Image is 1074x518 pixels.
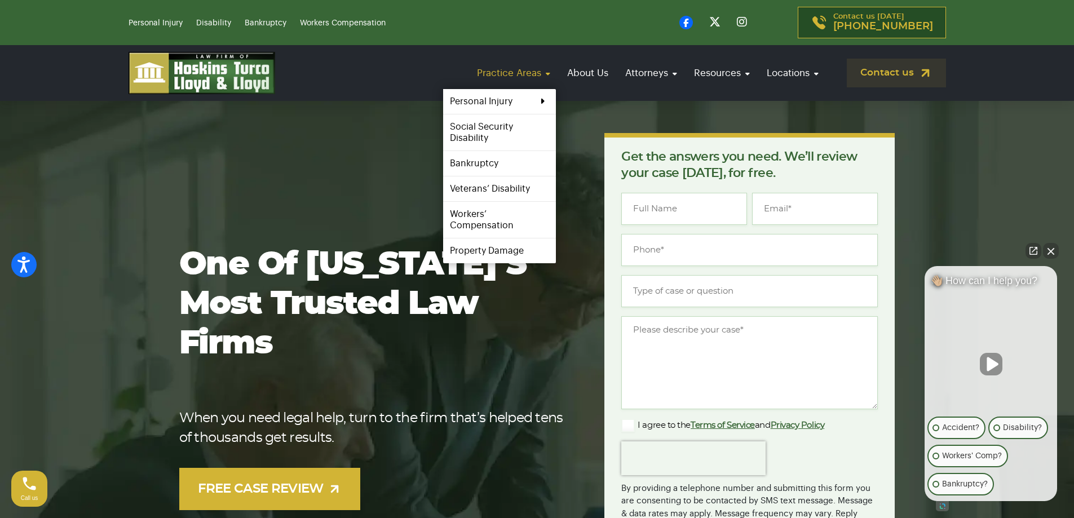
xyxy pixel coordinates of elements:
[129,19,183,27] a: Personal Injury
[179,409,569,448] p: When you need legal help, turn to the firm that’s helped tens of thousands get results.
[1003,421,1042,435] p: Disability?
[621,234,878,266] input: Phone*
[443,176,556,201] a: Veterans’ Disability
[833,21,933,32] span: [PHONE_NUMBER]
[621,149,878,181] p: Get the answers you need. We’ll review your case [DATE], for free.
[761,57,824,89] a: Locations
[1026,243,1041,259] a: Open direct chat
[245,19,286,27] a: Bankruptcy
[620,57,683,89] a: Attorneys
[752,193,878,225] input: Email*
[942,421,979,435] p: Accident?
[443,114,556,150] a: Social Security Disability
[936,501,949,511] a: Open intaker chat
[621,419,824,432] label: I agree to the and
[443,202,556,238] a: Workers’ Compensation
[621,441,766,475] iframe: reCAPTCHA
[771,421,825,430] a: Privacy Policy
[833,13,933,32] p: Contact us [DATE]
[471,57,556,89] a: Practice Areas
[443,151,556,176] a: Bankruptcy
[179,245,569,364] h1: One of [US_STATE]’s most trusted law firms
[691,421,755,430] a: Terms of Service
[443,89,556,114] a: Personal Injury
[443,238,556,263] a: Property Damage
[300,19,386,27] a: Workers Compensation
[980,353,1002,375] button: Unmute video
[688,57,755,89] a: Resources
[21,495,38,501] span: Call us
[925,275,1057,293] div: 👋🏼 How can I help you?
[621,275,878,307] input: Type of case or question
[621,193,747,225] input: Full Name
[942,449,1002,463] p: Workers' Comp?
[942,477,988,491] p: Bankruptcy?
[798,7,946,38] a: Contact us [DATE][PHONE_NUMBER]
[196,19,231,27] a: Disability
[328,482,342,496] img: arrow-up-right-light.svg
[1043,243,1059,259] button: Close Intaker Chat Widget
[562,57,614,89] a: About Us
[129,52,275,94] img: logo
[179,468,361,510] a: FREE CASE REVIEW
[847,59,946,87] a: Contact us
